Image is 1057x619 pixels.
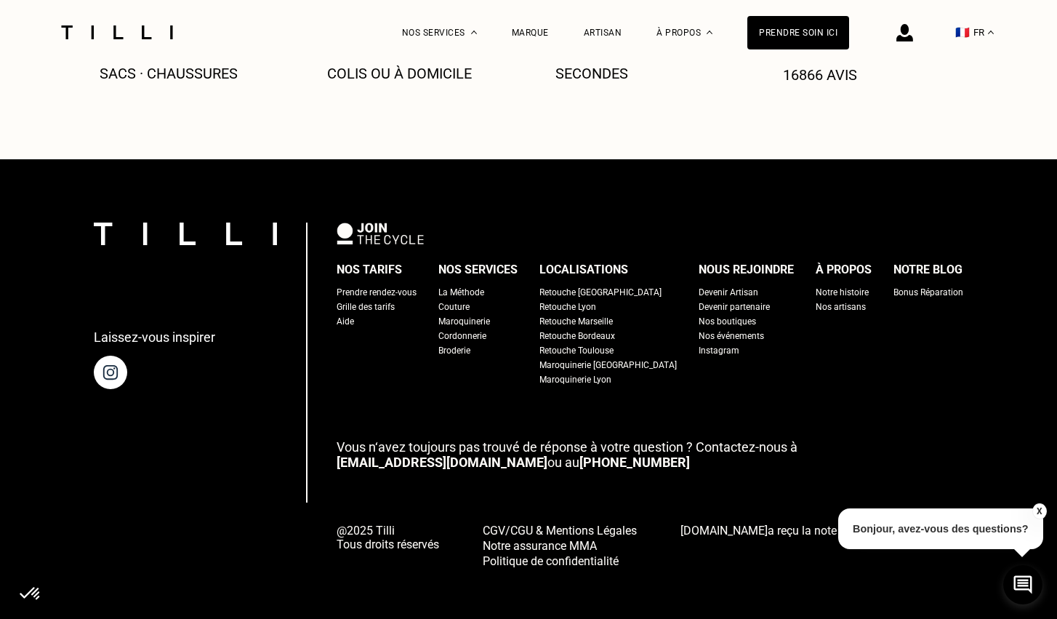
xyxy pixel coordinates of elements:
[579,455,690,470] a: [PHONE_NUMBER]
[539,343,614,358] a: Retouche Toulouse
[699,343,739,358] a: Instagram
[438,329,486,343] a: Cordonnerie
[483,539,597,553] span: Notre assurance MMA
[94,223,277,245] img: logo Tilli
[539,259,628,281] div: Localisations
[955,25,970,39] span: 🇫🇷
[896,24,913,41] img: icône connexion
[680,524,959,538] span: a reçu la note de sur avis.
[783,49,957,84] p: 9.4/10 sur plus de 16866 avis
[816,285,869,300] a: Notre histoire
[483,554,619,568] span: Politique de confidentialité
[337,538,439,551] span: Tous droits réservés
[699,285,758,300] a: Devenir Artisan
[337,314,354,329] a: Aide
[438,314,490,329] a: Maroquinerie
[56,25,178,39] img: Logo du service de couturière Tilli
[539,300,596,314] a: Retouche Lyon
[838,508,1043,549] p: Bonjour, avez-vous des questions?
[337,300,395,314] a: Grille des tarifs
[555,47,730,82] p: Devis en ligne en 20 secondes
[483,538,637,553] a: Notre assurance MMA
[539,329,615,343] a: Retouche Bordeaux
[100,47,274,82] p: Vêtements · Déco · Sacs · Chaussures
[539,372,611,387] a: Maroquinerie Lyon
[893,285,963,300] a: Bonus Réparation
[337,439,963,470] p: ou au
[438,259,518,281] div: Nos services
[699,329,764,343] a: Nos événements
[337,524,439,538] span: @2025 Tilli
[94,330,215,345] p: Laissez-vous inspirer
[337,439,797,455] span: Vous n‘avez toujours pas trouvé de réponse à votre question ? Contactez-nous à
[584,28,622,38] a: Artisan
[539,285,662,300] a: Retouche [GEOGRAPHIC_DATA]
[337,259,402,281] div: Nos tarifs
[337,223,424,244] img: logo Join The Cycle
[699,259,794,281] div: Nous rejoindre
[699,300,770,314] a: Devenir partenaire
[438,343,470,358] a: Broderie
[438,285,484,300] a: La Méthode
[680,524,768,538] span: [DOMAIN_NAME]
[699,314,756,329] a: Nos boutiques
[893,259,962,281] div: Notre blog
[539,358,677,372] a: Maroquinerie [GEOGRAPHIC_DATA]
[816,259,872,281] div: À propos
[512,28,549,38] a: Marque
[816,300,866,314] a: Nos artisans
[483,522,637,538] a: CGV/CGU & Mentions Légales
[747,16,849,49] a: Prendre soin ici
[988,31,994,34] img: menu déroulant
[483,553,637,568] a: Politique de confidentialité
[438,300,470,314] a: Couture
[94,356,127,389] img: page instagram de Tilli une retoucherie à domicile
[483,524,637,538] span: CGV/CGU & Mentions Légales
[707,31,712,34] img: Menu déroulant à propos
[539,314,613,329] a: Retouche Marseille
[1032,503,1046,519] button: X
[471,31,477,34] img: Menu déroulant
[337,285,417,300] a: Prendre rendez-vous
[327,47,502,82] p: Service par envoi de colis ou à domicile
[337,455,547,470] a: [EMAIL_ADDRESS][DOMAIN_NAME]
